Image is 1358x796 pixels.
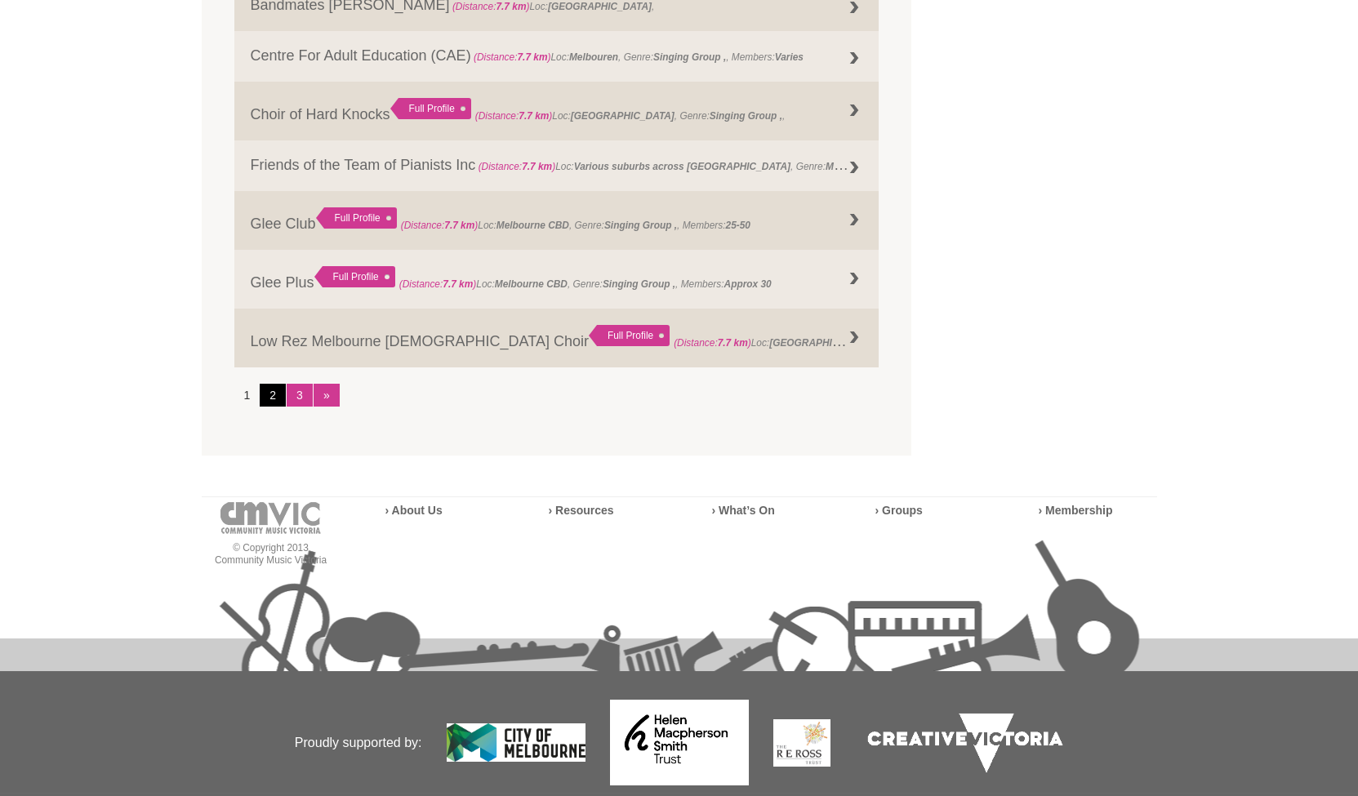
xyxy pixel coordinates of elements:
a: › Groups [875,504,923,517]
span: Loc: , [450,1,655,12]
strong: 7.7 km [519,110,549,122]
div: Full Profile [390,98,471,119]
span: Loc: , Genre: , Members: [399,278,772,290]
div: Full Profile [589,325,670,346]
a: › Membership [1039,504,1113,517]
strong: 7.7 km [444,220,474,231]
div: Full Profile [316,207,397,229]
span: (Distance: ) [401,220,479,231]
strong: Singing Group , [710,110,782,122]
strong: Melbourne CBD [495,278,568,290]
strong: Melbourne CBD [496,220,569,231]
strong: [GEOGRAPHIC_DATA] [548,1,652,12]
a: 2 [260,384,286,407]
strong: 25-50 [726,220,750,231]
img: The Re Ross Trust [773,719,830,767]
span: (Distance: ) [474,51,551,63]
a: › About Us [385,504,443,517]
span: Loc: , Genre: , [475,157,943,173]
strong: Approx 30 [724,278,772,290]
img: Creative Victoria Logo [855,700,1075,785]
a: › Resources [549,504,614,517]
span: (Distance: ) [475,110,553,122]
img: cmvic-logo-footer.png [220,502,321,534]
a: Low Rez Melbourne [DEMOGRAPHIC_DATA] Choir Full Profile (Distance:7.7 km)Loc:[GEOGRAPHIC_DATA], G... [234,309,879,367]
a: Friends of the Team of Pianists Inc (Distance:7.7 km)Loc:Various suburbs across [GEOGRAPHIC_DATA]... [234,140,879,191]
strong: [GEOGRAPHIC_DATA] [571,110,675,122]
span: (Distance: ) [479,161,556,172]
strong: 7.7 km [496,1,526,12]
span: Loc: , Genre: , Members: [401,220,750,231]
strong: Singing Group , [603,278,675,290]
img: Helen Macpherson Smith Trust [610,700,749,785]
span: (Distance: ) [452,1,530,12]
strong: Singing Group , [604,220,677,231]
a: Choir of Hard Knocks Full Profile (Distance:7.7 km)Loc:[GEOGRAPHIC_DATA], Genre:Singing Group ,, [234,82,879,140]
a: Glee Plus Full Profile (Distance:7.7 km)Loc:Melbourne CBD, Genre:Singing Group ,, Members:Approx 30 [234,250,879,309]
strong: Melbouren [569,51,618,63]
strong: Singing Group , [653,51,726,63]
strong: 7.7 km [443,278,473,290]
a: » [314,384,340,407]
strong: 7.7 km [718,337,748,349]
div: Full Profile [314,266,395,287]
p: © Copyright 2013 Community Music Victoria [202,542,341,567]
span: (Distance: ) [674,337,751,349]
img: City of Melbourne [447,723,585,762]
strong: Music Session (regular) , [826,157,941,173]
strong: Varies [775,51,804,63]
a: Glee Club Full Profile (Distance:7.7 km)Loc:Melbourne CBD, Genre:Singing Group ,, Members:25-50 [234,191,879,250]
strong: Various suburbs across [GEOGRAPHIC_DATA] [574,161,790,172]
span: Loc: , Genre: , [475,110,786,122]
strong: 7.7 km [522,161,552,172]
li: 1 [234,384,260,407]
a: › What’s On [712,504,775,517]
span: Loc: , Genre: , Members: [471,51,804,63]
a: 3 [287,384,313,407]
span: (Distance: ) [399,278,477,290]
strong: 7.7 km [517,51,547,63]
strong: [GEOGRAPHIC_DATA] [769,333,873,349]
span: Loc: , Genre: , Members: [674,333,1040,349]
a: Centre For Adult Education (CAE) (Distance:7.7 km)Loc:Melbouren, Genre:Singing Group ,, Members:V... [234,31,879,82]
